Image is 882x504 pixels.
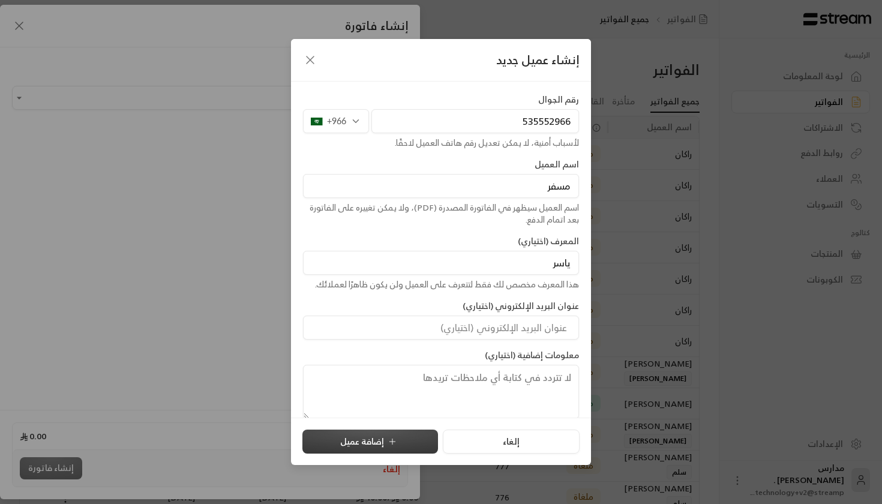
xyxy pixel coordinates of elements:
div: لأسباب أمنية، لا يمكن تعديل رقم هاتف العميل لاحقًا. [303,137,579,149]
input: المعرف (اختياري) [303,251,579,275]
label: رقم الجوال [538,94,579,106]
label: اسم العميل [535,158,579,170]
span: إنشاء عميل جديد [496,51,579,69]
label: معلومات إضافية (اختياري) [485,349,579,361]
button: إلغاء [443,430,579,454]
label: عنوان البريد الإلكتروني (اختياري) [463,300,579,312]
div: اسم العميل سيظهر في الفاتورة المصدرة (PDF)، ولا يمكن تغييره على الفاتورة بعد اتمام الدفع. [303,202,579,226]
button: إضافة عميل [302,430,438,454]
input: اسم العميل [303,174,579,198]
div: +966 [303,109,369,133]
input: عنوان البريد الإلكتروني (اختياري) [303,316,579,340]
div: هذا المعرف مخصص لك فقط لتتعرف على العميل ولن يكون ظاهرًا لعملائك. [303,278,579,290]
label: المعرف (اختياري) [518,235,579,247]
input: رقم الجوال [371,109,579,133]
